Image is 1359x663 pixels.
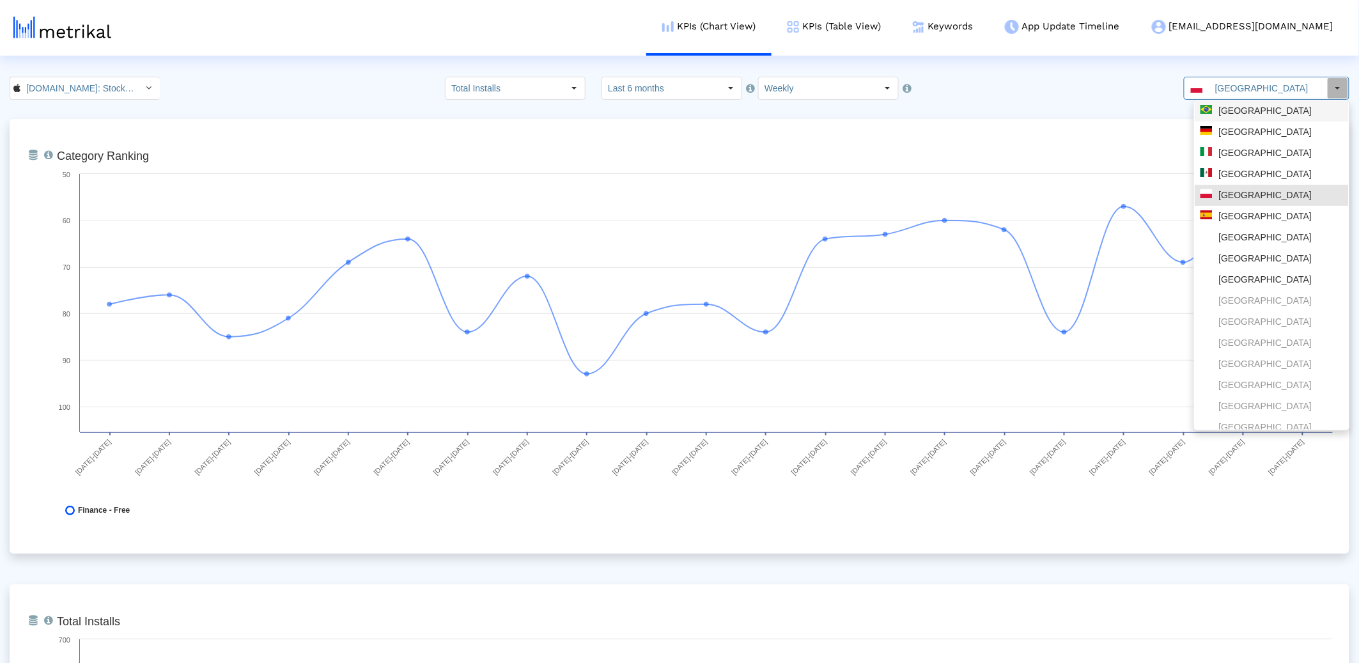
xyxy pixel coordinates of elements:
text: 70 [63,263,70,271]
img: kpi-table-menu-icon.png [788,21,799,33]
div: [GEOGRAPHIC_DATA] [1200,126,1343,138]
div: [GEOGRAPHIC_DATA] [1200,337,1343,349]
img: metrical-logo-light.png [13,17,111,38]
div: [GEOGRAPHIC_DATA] [1200,168,1343,180]
text: 60 [63,217,70,224]
text: [DATE]-[DATE] [134,438,172,476]
text: [DATE]-[DATE] [193,438,231,476]
text: [DATE]-[DATE] [1088,438,1126,476]
text: [DATE]-[DATE] [74,438,113,476]
text: 90 [63,357,70,364]
text: [DATE]-[DATE] [969,438,1007,476]
div: [GEOGRAPHIC_DATA] [1200,379,1343,391]
div: [GEOGRAPHIC_DATA] [1200,421,1343,433]
div: [GEOGRAPHIC_DATA] [1200,274,1343,286]
text: [DATE]-[DATE] [253,438,291,476]
img: kpi-chart-menu-icon.png [662,21,674,32]
text: [DATE]-[DATE] [1267,438,1305,476]
text: [DATE]-[DATE] [432,438,470,476]
text: 50 [63,171,70,178]
div: Select [138,77,160,99]
img: my-account-menu-icon.png [1152,20,1166,34]
div: [GEOGRAPHIC_DATA] [1200,210,1343,222]
div: [GEOGRAPHIC_DATA] [1200,231,1343,244]
text: [DATE]-[DATE] [730,438,768,476]
tspan: Category Ranking [57,150,149,162]
img: app-update-menu-icon.png [1005,20,1019,34]
text: [DATE]-[DATE] [1148,438,1186,476]
img: keywords.png [913,21,924,33]
tspan: Total Installs [57,615,120,628]
div: Select [1327,77,1349,99]
div: Select [720,77,742,99]
text: [DATE]-[DATE] [313,438,351,476]
text: [DATE]-[DATE] [1029,438,1067,476]
div: [GEOGRAPHIC_DATA] [1200,358,1343,370]
text: [DATE]-[DATE] [909,438,947,476]
text: [DATE]-[DATE] [671,438,709,476]
text: [DATE]-[DATE] [551,438,589,476]
div: Select [876,77,898,99]
text: [DATE]-[DATE] [492,438,530,476]
text: [DATE]-[DATE] [611,438,649,476]
text: [DATE]-[DATE] [850,438,888,476]
div: [GEOGRAPHIC_DATA] [1200,400,1343,412]
div: [GEOGRAPHIC_DATA] [1200,105,1343,117]
text: 80 [63,310,70,318]
div: [GEOGRAPHIC_DATA] [1200,189,1343,201]
div: [GEOGRAPHIC_DATA] [1200,147,1343,159]
div: [GEOGRAPHIC_DATA] [1200,253,1343,265]
text: 700 [59,636,70,644]
div: [GEOGRAPHIC_DATA] [1200,295,1343,307]
text: [DATE]-[DATE] [1208,438,1246,476]
text: 100 [59,403,70,411]
span: Finance - Free [78,506,130,515]
div: [GEOGRAPHIC_DATA] [1200,316,1343,328]
text: [DATE]-[DATE] [790,438,828,476]
text: [DATE]-[DATE] [372,438,410,476]
div: Select [563,77,585,99]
